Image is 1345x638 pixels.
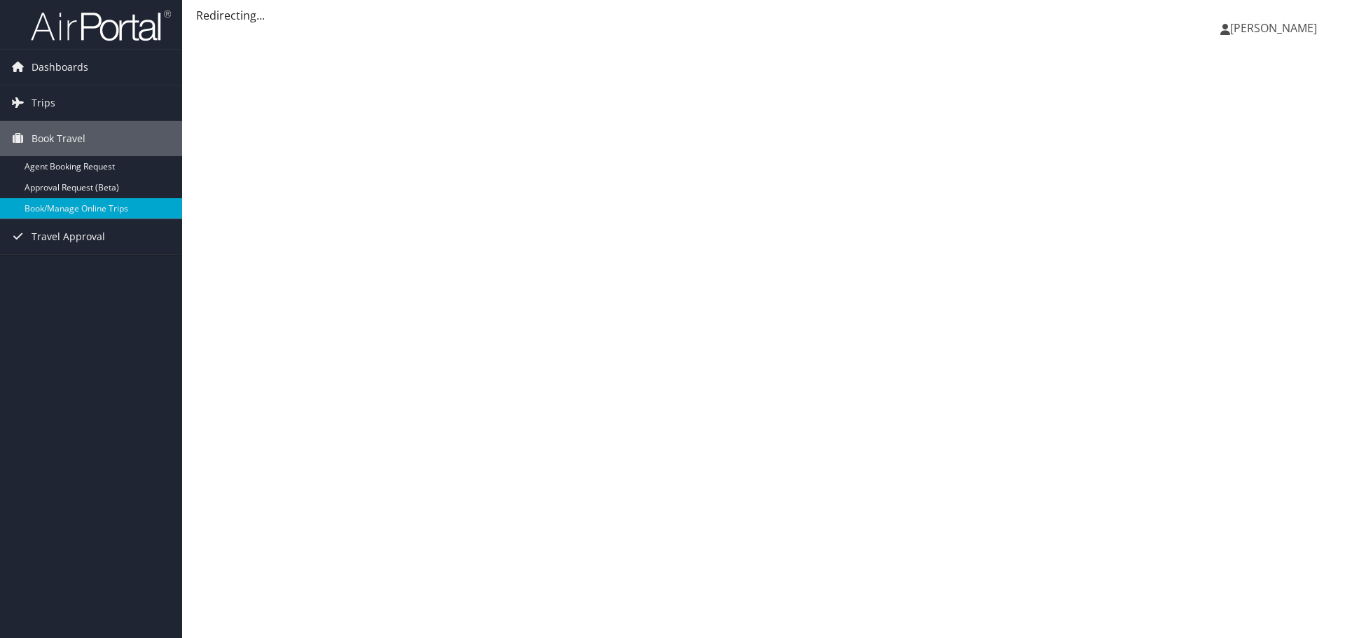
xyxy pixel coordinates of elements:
[32,50,88,85] span: Dashboards
[196,7,1331,24] div: Redirecting...
[1220,7,1331,49] a: [PERSON_NAME]
[32,85,55,120] span: Trips
[1230,20,1317,36] span: [PERSON_NAME]
[32,219,105,254] span: Travel Approval
[31,9,171,42] img: airportal-logo.png
[32,121,85,156] span: Book Travel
